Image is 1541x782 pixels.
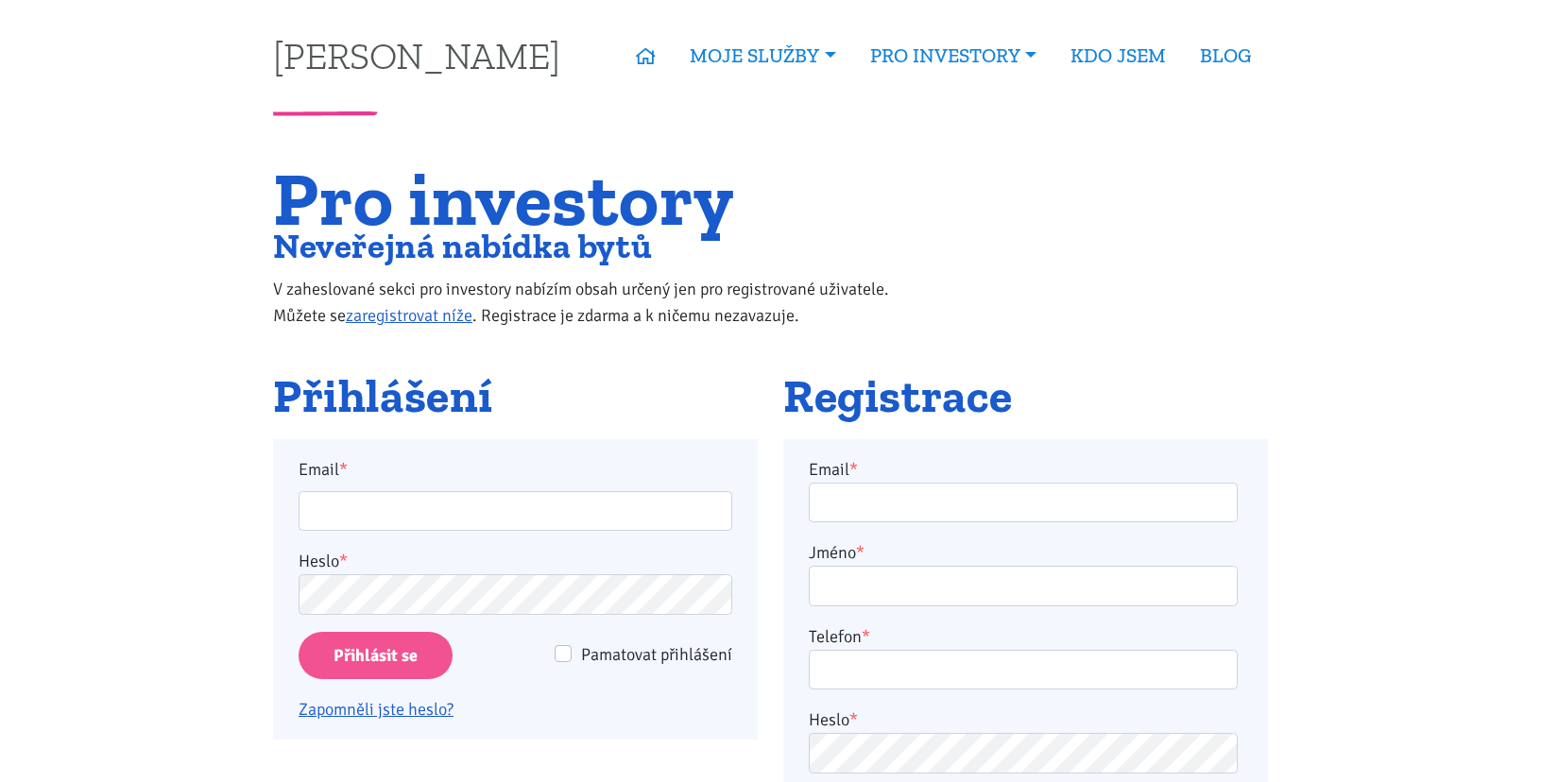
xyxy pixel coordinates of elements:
h2: Přihlášení [273,371,758,422]
input: Přihlásit se [299,632,453,680]
h2: Registrace [783,371,1268,422]
label: Jméno [809,539,865,566]
a: PRO INVESTORY [853,34,1053,77]
h1: Pro investory [273,167,928,230]
label: Email [809,456,858,483]
a: BLOG [1183,34,1268,77]
label: Heslo [299,548,348,574]
p: V zaheslované sekci pro investory nabízím obsah určený jen pro registrované uživatele. Můžete se ... [273,276,928,329]
abbr: required [849,709,858,730]
label: Heslo [809,706,858,733]
h2: Neveřejná nabídka bytů [273,230,928,262]
span: Pamatovat přihlášení [581,644,732,665]
a: [PERSON_NAME] [273,37,560,74]
abbr: required [862,626,870,647]
a: Zapomněli jste heslo? [299,699,454,720]
abbr: required [856,542,865,563]
label: Telefon [809,623,870,650]
abbr: required [849,459,858,480]
a: KDO JSEM [1053,34,1183,77]
a: MOJE SLUŽBY [673,34,852,77]
label: Email [286,456,745,483]
a: zaregistrovat níže [346,305,472,326]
